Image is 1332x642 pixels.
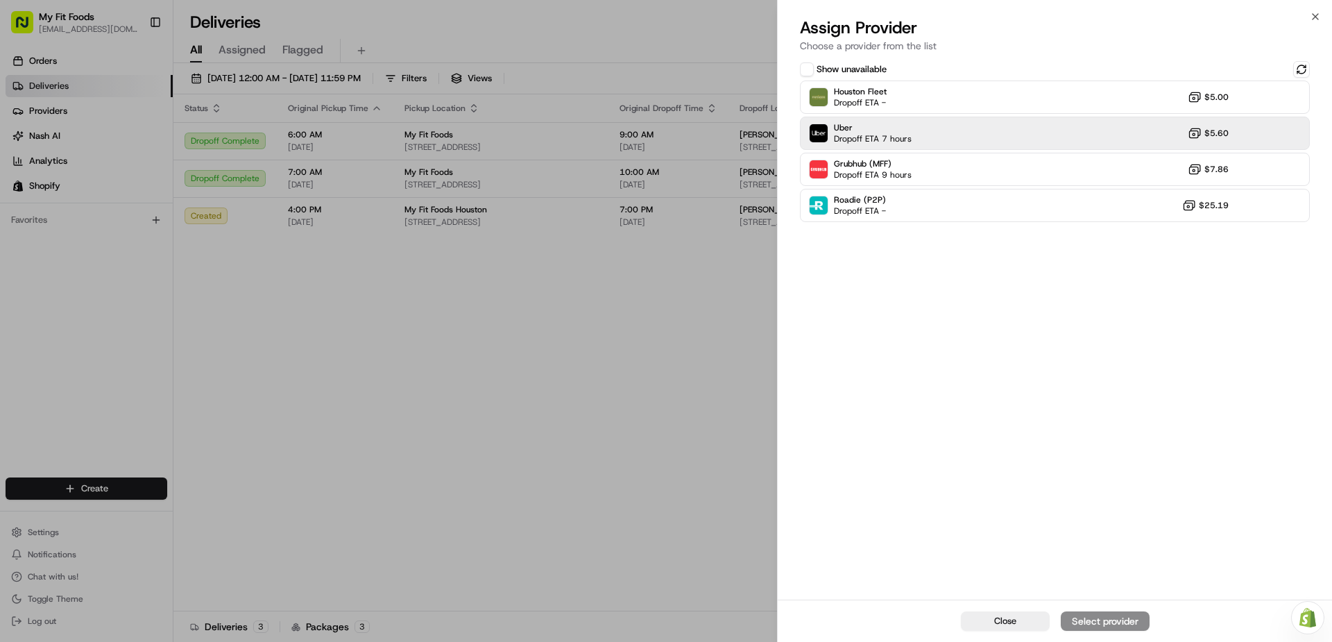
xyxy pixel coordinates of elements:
span: Uber [834,122,912,133]
span: Close [994,615,1016,627]
div: We're available if you need us! [47,146,176,158]
h2: Assign Provider [800,17,1310,39]
button: $5.60 [1188,126,1229,140]
div: Start new chat [47,133,228,146]
span: API Documentation [131,201,223,215]
img: 1736555255976-a54dd68f-1ca7-489b-9aae-adbdc363a1c4 [14,133,39,158]
button: Close [961,611,1050,631]
span: Dropoff ETA 7 hours [834,133,912,144]
span: $7.86 [1204,164,1229,175]
p: Welcome 👋 [14,56,253,78]
button: $7.86 [1188,162,1229,176]
span: Pylon [138,235,168,246]
span: Dropoff ETA - [834,205,886,217]
span: Dropoff ETA 9 hours [834,169,912,180]
img: Nash [14,14,42,42]
span: Grubhub (MFF) [834,158,912,169]
p: Choose a provider from the list [800,39,1310,53]
span: Houston Fleet [834,86,887,97]
a: 💻API Documentation [112,196,228,221]
button: $25.19 [1182,198,1229,212]
span: $25.19 [1199,200,1229,211]
span: Knowledge Base [28,201,106,215]
img: Internal Provider - (My Fit Foods) [810,88,828,106]
button: Start new chat [236,137,253,153]
input: Clear [36,90,229,104]
button: $5.00 [1188,90,1229,104]
span: Roadie (P2P) [834,194,886,205]
span: Dropoff ETA - [834,97,887,108]
label: Show unavailable [817,63,887,76]
span: $5.00 [1204,92,1229,103]
div: 💻 [117,203,128,214]
a: Powered byPylon [98,235,168,246]
img: Uber [810,124,828,142]
img: Grubhub (MFF) [810,160,828,178]
div: 📗 [14,203,25,214]
img: Roadie (P2P) [810,196,828,214]
a: 📗Knowledge Base [8,196,112,221]
span: $5.60 [1204,128,1229,139]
